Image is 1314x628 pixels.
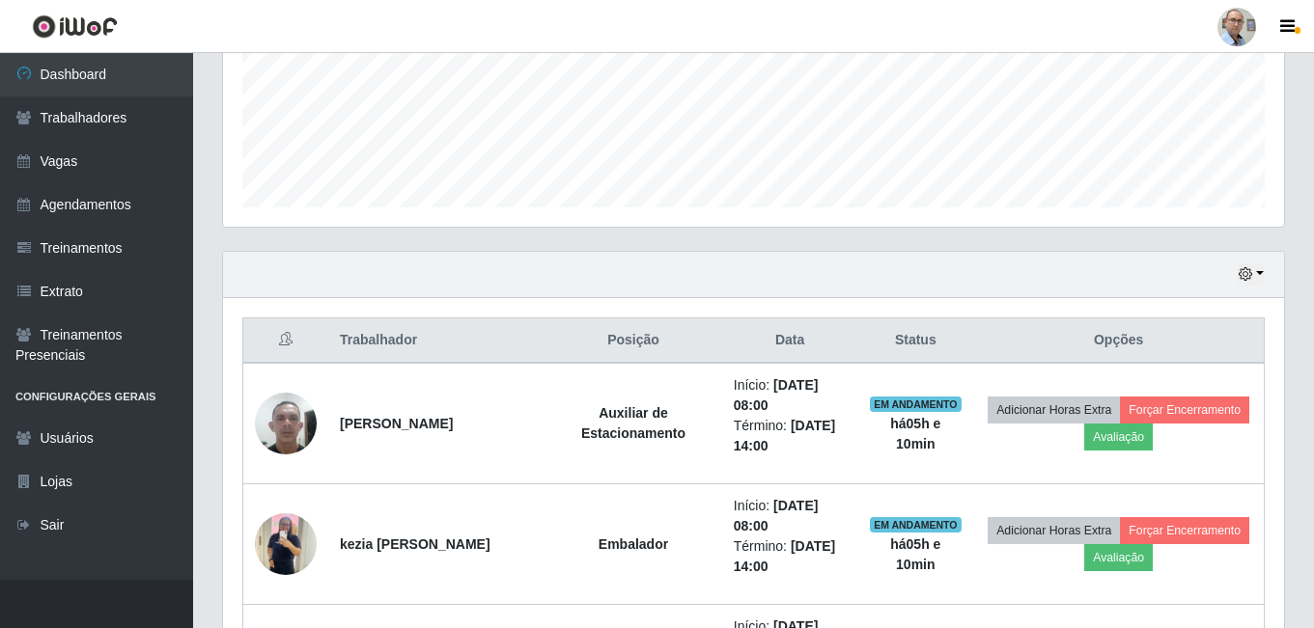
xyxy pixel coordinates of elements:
[734,498,819,533] time: [DATE] 08:00
[32,14,118,39] img: CoreUI Logo
[255,382,317,464] img: 1716159554658.jpeg
[890,416,940,451] strong: há 05 h e 10 min
[988,396,1120,423] button: Adicionar Horas Extra
[890,536,940,572] strong: há 05 h e 10 min
[1120,396,1249,423] button: Forçar Encerramento
[734,377,819,413] time: [DATE] 08:00
[988,517,1120,544] button: Adicionar Horas Extra
[857,318,973,364] th: Status
[1084,423,1153,451] button: Avaliação
[1120,517,1249,544] button: Forçar Encerramento
[973,318,1264,364] th: Opções
[734,536,847,577] li: Término:
[599,536,668,552] strong: Embalador
[340,536,490,552] strong: kezia [PERSON_NAME]
[870,517,962,532] span: EM ANDAMENTO
[255,503,317,585] img: 1754049721620.jpeg
[328,318,545,364] th: Trabalhador
[870,396,962,412] span: EM ANDAMENTO
[734,416,847,456] li: Término:
[734,496,847,536] li: Início:
[1084,544,1153,571] button: Avaliação
[722,318,858,364] th: Data
[734,375,847,416] li: Início:
[581,405,685,441] strong: Auxiliar de Estacionamento
[340,416,453,431] strong: [PERSON_NAME]
[545,318,722,364] th: Posição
